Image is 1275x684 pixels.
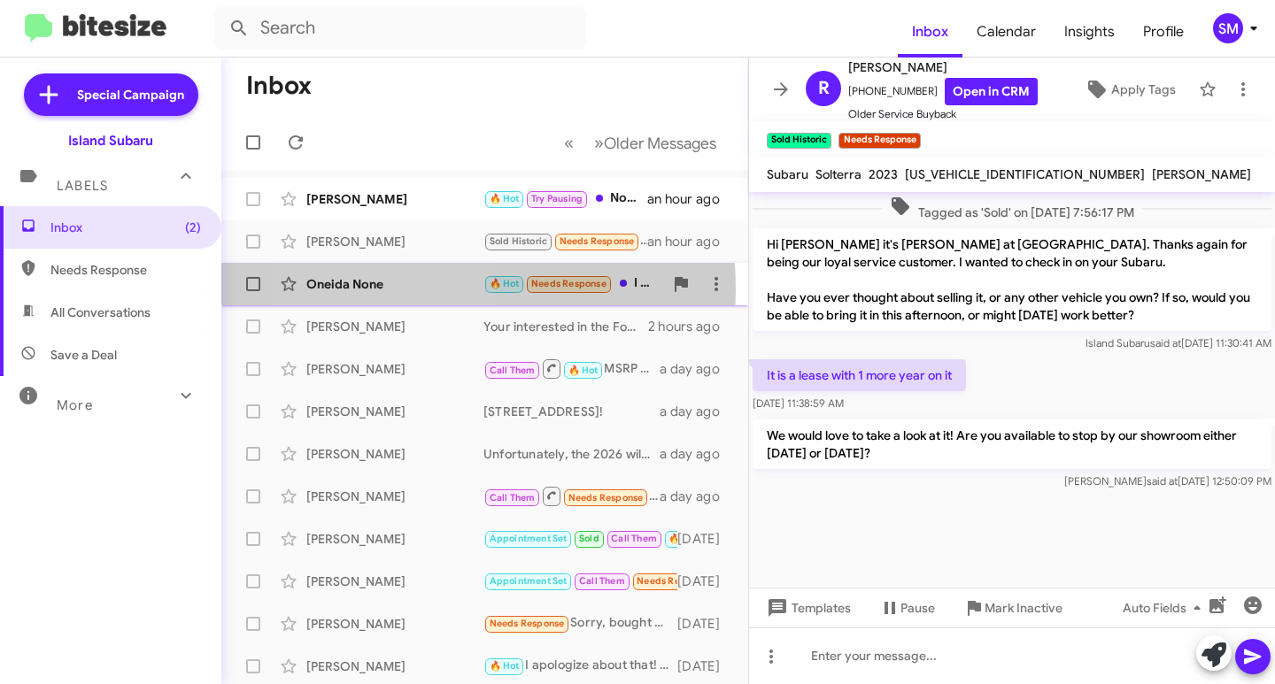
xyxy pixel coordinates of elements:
[753,359,966,391] p: It is a lease with 1 more year on it
[1198,13,1256,43] button: SM
[1109,592,1222,624] button: Auto Fields
[753,228,1271,331] p: Hi [PERSON_NAME] it's [PERSON_NAME] at [GEOGRAPHIC_DATA]. Thanks again for being our loyal servic...
[883,196,1141,221] span: Tagged as 'Sold' on [DATE] 7:56:17 PM
[560,235,635,247] span: Needs Response
[246,72,312,100] h1: Inbox
[767,166,808,182] span: Subaru
[767,133,831,149] small: Sold Historic
[24,73,198,116] a: Special Campaign
[214,7,586,50] input: Search
[306,318,483,335] div: [PERSON_NAME]
[568,492,644,503] span: Needs Response
[677,657,734,675] div: [DATE]
[1152,166,1251,182] span: [PERSON_NAME]
[490,365,536,376] span: Call Them
[306,403,483,420] div: [PERSON_NAME]
[531,278,607,289] span: Needs Response
[564,132,574,154] span: «
[660,445,734,463] div: a day ago
[50,346,117,364] span: Save a Deal
[753,419,1271,469] p: We would love to take a look at it! Are you available to stop by our showroom either [DATE] or [D...
[483,357,660,380] div: MSRP is over $41k without accessories ordering from the factory. Unfortunately the order banks ar...
[838,133,920,149] small: Needs Response
[1147,474,1178,488] span: said at
[483,445,660,463] div: Unfortunately, the 2026 will not be in stock until closer to the end of the year. We can give you...
[483,273,663,294] div: I hope you are doing well. I'm trying to see if you have any vehicles that need to be transported...
[483,613,677,634] div: Sorry, bought a Lexus. Thank you!
[753,396,844,410] span: [DATE] 11:38:59 AM
[1064,474,1271,488] span: [PERSON_NAME] [DATE] 12:50:09 PM
[1129,6,1198,58] a: Profile
[77,86,184,104] span: Special Campaign
[483,318,648,335] div: Your interested in the Forester, were you still in the market?
[553,125,584,161] button: Previous
[306,530,483,548] div: [PERSON_NAME]
[306,233,483,250] div: [PERSON_NAME]
[490,660,520,672] span: 🔥 Hot
[749,592,865,624] button: Templates
[848,78,1038,105] span: [PHONE_NUMBER]
[306,573,483,590] div: [PERSON_NAME]
[483,188,647,209] div: No, they were not helpful at all.
[949,592,1077,624] button: Mark Inactive
[815,166,862,182] span: Solterra
[604,134,716,153] span: Older Messages
[594,132,604,154] span: »
[1111,73,1176,105] span: Apply Tags
[865,592,949,624] button: Pause
[962,6,1050,58] a: Calendar
[50,304,151,321] span: All Conversations
[869,166,898,182] span: 2023
[490,533,568,544] span: Appointment Set
[490,575,568,587] span: Appointment Set
[900,592,935,624] span: Pause
[1050,6,1129,58] a: Insights
[490,235,548,247] span: Sold Historic
[637,575,712,587] span: Needs Response
[647,233,734,250] div: an hour ago
[848,57,1038,78] span: [PERSON_NAME]
[306,615,483,633] div: [PERSON_NAME]
[1069,73,1190,105] button: Apply Tags
[57,397,93,413] span: More
[483,231,647,251] div: It is a lease with 1 more year on it
[1150,336,1181,350] span: said at
[306,488,483,505] div: [PERSON_NAME]
[1213,13,1243,43] div: SM
[68,132,153,150] div: Island Subaru
[611,533,657,544] span: Call Them
[905,166,1145,182] span: [US_VEHICLE_IDENTIFICATION_NUMBER]
[848,105,1038,123] span: Older Service Buyback
[306,275,483,293] div: Oneida None
[554,125,727,161] nav: Page navigation example
[677,530,734,548] div: [DATE]
[1123,592,1208,624] span: Auto Fields
[483,485,660,507] div: Inbound Call
[677,615,734,633] div: [DATE]
[668,533,699,544] span: 🔥 Hot
[490,618,565,629] span: Needs Response
[579,533,599,544] span: Sold
[763,592,851,624] span: Templates
[677,573,734,590] div: [DATE]
[583,125,727,161] button: Next
[185,219,201,236] span: (2)
[50,219,201,236] span: Inbox
[579,575,625,587] span: Call Them
[647,190,734,208] div: an hour ago
[660,360,734,378] div: a day ago
[306,657,483,675] div: [PERSON_NAME]
[945,78,1038,105] a: Open in CRM
[306,360,483,378] div: [PERSON_NAME]
[648,318,734,335] div: 2 hours ago
[483,656,677,676] div: I apologize about that! I will have him give you another call.
[818,74,830,103] span: R
[898,6,962,58] a: Inbox
[50,261,201,279] span: Needs Response
[306,445,483,463] div: [PERSON_NAME]
[306,190,483,208] div: [PERSON_NAME]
